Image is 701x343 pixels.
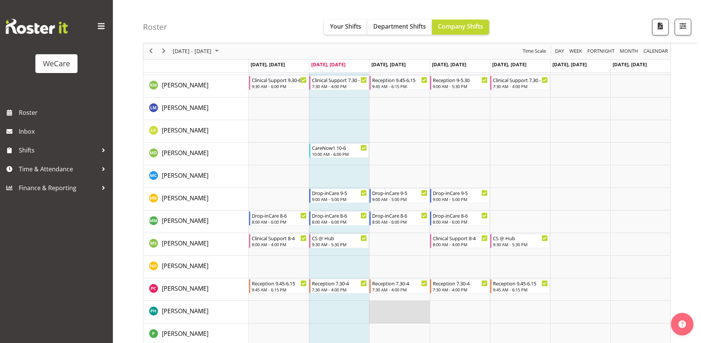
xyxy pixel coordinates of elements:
[162,284,208,293] a: [PERSON_NAME]
[43,58,70,69] div: WeCare
[172,47,212,56] span: [DATE] - [DATE]
[143,233,249,256] td: Mehreen Sardar resource
[143,256,249,278] td: Natasha Ottley resource
[587,47,615,56] span: Fortnight
[157,43,170,59] div: next period
[162,103,208,112] a: [PERSON_NAME]
[432,20,489,35] button: Company Shifts
[251,61,285,68] span: [DATE], [DATE]
[522,47,547,56] button: Time Scale
[675,19,691,35] button: Filter Shifts
[162,149,208,157] span: [PERSON_NAME]
[19,126,109,137] span: Inbox
[619,47,639,56] span: Month
[371,61,406,68] span: [DATE], [DATE]
[492,61,526,68] span: [DATE], [DATE]
[613,61,647,68] span: [DATE], [DATE]
[19,107,109,118] span: Roster
[324,20,367,35] button: Your Shifts
[311,61,345,68] span: [DATE], [DATE]
[373,22,426,30] span: Department Shifts
[162,329,208,338] a: [PERSON_NAME]
[162,239,208,248] a: [PERSON_NAME]
[143,210,249,233] td: Matthew Mckenzie resource
[162,81,208,89] span: [PERSON_NAME]
[6,19,68,34] img: Rosterit website logo
[143,120,249,143] td: Liandy Kritzinger resource
[143,75,249,98] td: Kishendri Moodley resource
[432,61,466,68] span: [DATE], [DATE]
[162,239,208,247] span: [PERSON_NAME]
[162,329,208,338] span: [PERSON_NAME]
[162,171,208,180] span: [PERSON_NAME]
[162,306,208,316] a: [PERSON_NAME]
[143,165,249,188] td: Mary Childs resource
[162,284,208,293] span: [PERSON_NAME]
[438,22,483,30] span: Company Shifts
[19,145,98,156] span: Shifts
[143,98,249,120] td: Lainie Montgomery resource
[19,182,98,194] span: Finance & Reporting
[643,47,669,56] span: calendar
[162,171,208,180] a: [PERSON_NAME]
[552,61,587,68] span: [DATE], [DATE]
[162,194,208,203] a: [PERSON_NAME]
[619,47,640,56] button: Timeline Month
[144,43,157,59] div: previous period
[143,301,249,323] td: Philippa Henry resource
[162,194,208,202] span: [PERSON_NAME]
[143,278,249,301] td: Penny Clyne-Moffat resource
[554,47,566,56] button: Timeline Day
[19,163,98,175] span: Time & Attendance
[146,47,156,56] button: Previous
[522,47,547,56] span: Time Scale
[143,143,249,165] td: Marie-Claire Dickson-Bakker resource
[367,20,432,35] button: Department Shifts
[143,23,167,31] h4: Roster
[569,47,583,56] span: Week
[172,47,222,56] button: August 2025
[162,148,208,157] a: [PERSON_NAME]
[162,126,208,135] a: [PERSON_NAME]
[162,81,208,90] a: [PERSON_NAME]
[642,47,669,56] button: Month
[678,320,686,328] img: help-xxl-2.png
[162,261,208,270] a: [PERSON_NAME]
[170,43,223,59] div: August 11 - 17, 2025
[162,216,208,225] a: [PERSON_NAME]
[159,47,169,56] button: Next
[143,188,249,210] td: Matthew Brewer resource
[586,47,616,56] button: Fortnight
[162,126,208,134] span: [PERSON_NAME]
[568,47,584,56] button: Timeline Week
[162,307,208,315] span: [PERSON_NAME]
[330,22,361,30] span: Your Shifts
[652,19,669,35] button: Download a PDF of the roster according to the set date range.
[554,47,565,56] span: Day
